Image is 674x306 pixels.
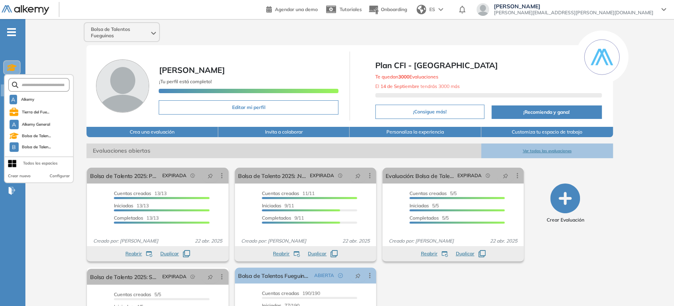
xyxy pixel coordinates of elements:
[314,272,334,279] span: ABIERTA
[22,144,51,150] span: Bolsa de Talen...
[368,1,407,18] button: Onboarding
[114,215,159,221] span: 13/13
[266,4,318,13] a: Agendar una demo
[421,250,438,257] span: Reabrir
[409,190,457,196] span: 5/5
[409,215,449,221] span: 5/5
[456,250,474,257] span: Duplicar
[355,172,361,179] span: pushpin
[349,169,367,182] button: pushpin
[91,26,150,39] span: Bolsa de Talentos Fueguinos
[90,237,161,245] span: Creado por: [PERSON_NAME]
[375,105,484,119] button: ¡Consigue más!
[262,290,299,296] span: Cuentas creadas
[421,250,448,257] button: Reabrir
[546,216,584,224] span: Crear Evaluación
[190,274,195,279] span: field-time
[310,172,334,179] span: EXPIRADA
[160,250,179,257] span: Duplicar
[50,173,70,179] button: Configurar
[355,272,361,279] span: pushpin
[262,190,299,196] span: Cuentas creadas
[218,127,350,137] button: Invita a colaborar
[409,215,439,221] span: Completados
[11,96,15,103] span: A
[86,143,481,158] span: Evaluaciones abiertas
[125,250,142,257] span: Reabrir
[262,215,304,221] span: 9/11
[192,237,225,245] span: 22 abr. 2025
[114,190,167,196] span: 13/13
[308,250,326,257] span: Duplicar
[262,203,281,208] span: Iniciadas
[238,168,307,184] a: Bolsa de Talento 2025: .NET/React
[273,250,290,257] span: Reabrir
[456,250,486,257] button: Duplicar
[262,203,294,208] span: 9/11
[262,290,320,296] span: 190/190
[275,6,318,12] span: Agendar una demo
[20,96,35,103] span: Alkemy
[503,172,508,179] span: pushpin
[349,269,367,282] button: pushpin
[125,250,152,257] button: Reabrir
[207,273,213,280] span: pushpin
[375,59,602,71] span: Plan CFI - [GEOGRAPHIC_DATA]
[273,250,300,257] button: Reabrir
[114,203,149,208] span: 13/13
[162,172,186,179] span: EXPIRADA
[308,250,338,257] button: Duplicar
[497,169,514,182] button: pushpin
[381,6,407,12] span: Onboarding
[90,168,159,184] a: Bolsa de Talento 2025: Python/Django
[96,59,149,113] img: Foto de perfil
[340,6,362,12] span: Tutoriales
[398,74,409,80] b: 3000
[409,190,447,196] span: Cuentas creadas
[349,127,481,137] button: Personaliza la experiencia
[159,65,225,75] span: [PERSON_NAME]
[162,273,186,280] span: EXPIRADA
[338,173,343,178] span: field-time
[159,78,211,84] span: ¡Tu perfil está completo!
[238,268,311,283] a: Bolsa de Talentos Fueguinos - Tech Skills
[159,100,338,115] button: Editar mi perfil
[21,109,50,115] span: Tierra del Fue...
[160,250,190,257] button: Duplicar
[494,10,653,16] span: [PERSON_NAME][EMAIL_ADDRESS][PERSON_NAME][DOMAIN_NAME]
[417,5,426,14] img: world
[23,160,58,166] div: Todos los espacios
[494,3,653,10] span: [PERSON_NAME]
[114,190,151,196] span: Cuentas creadas
[409,203,439,208] span: 5/5
[202,270,219,283] button: pushpin
[409,203,429,208] span: Iniciadas
[386,237,457,245] span: Creado por: [PERSON_NAME]
[22,133,51,139] span: Bolsa de Talen...
[12,144,16,150] span: B
[429,6,435,13] span: ES
[8,173,31,179] button: Crear nuevo
[339,237,373,245] span: 22 abr. 2025
[457,172,482,179] span: EXPIRADA
[492,105,602,119] button: ¡Recomienda y gana!
[486,173,490,178] span: field-time
[262,215,291,221] span: Completados
[86,127,218,137] button: Crea una evaluación
[380,83,419,89] b: 14 de Septiembre
[375,83,460,89] span: El tendrás 3000 más
[487,237,520,245] span: 22 abr. 2025
[207,172,213,179] span: pushpin
[114,215,143,221] span: Completados
[12,121,16,128] span: A
[190,173,195,178] span: field-time
[114,291,161,297] span: 5/5
[2,5,49,15] img: Logo
[546,184,584,224] button: Crear Evaluación
[114,203,133,208] span: Iniciadas
[481,127,613,137] button: Customiza tu espacio de trabajo
[262,190,315,196] span: 11/11
[481,143,613,158] button: Ver todas las evaluaciones
[114,291,151,297] span: Cuentas creadas
[7,31,16,33] i: -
